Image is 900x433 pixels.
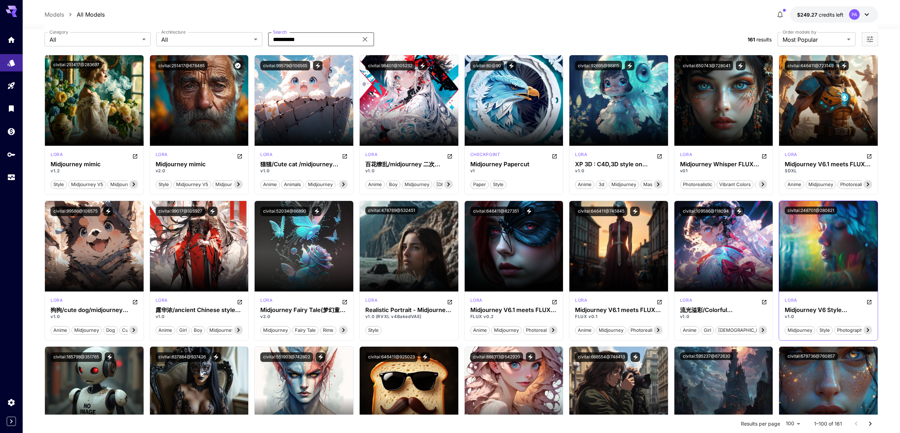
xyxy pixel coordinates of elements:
[292,325,319,335] button: fairy tale
[470,180,489,189] button: paper
[51,151,63,158] p: lora
[260,161,348,168] h3: 猫猫/Cute cat /midjourney style cat [PERSON_NAME]
[120,327,135,334] span: cute
[7,398,16,407] div: Settings
[741,420,780,427] p: Results per page
[51,168,138,174] p: v1.2
[156,181,172,188] span: style
[51,307,138,313] h3: 狗狗/cute dog/midjourney style dog [PERSON_NAME]
[839,61,849,70] button: View trigger words
[552,297,557,306] button: Open in CivitAI
[817,327,832,334] span: style
[213,180,250,189] button: midjourney v6
[736,61,745,70] button: View trigger words
[50,29,68,35] label: Category
[761,151,767,160] button: Open in CivitAI
[575,307,662,313] div: Midjourney V6.1 meets FLUX 🖼️ [+ILLUSTRIOUS / SDXL]
[785,180,804,189] button: anime
[156,325,175,335] button: anime
[156,307,243,313] div: 露华浓/ancient Chinese style/古风/midjourney style Lora
[490,180,506,189] button: style
[819,12,843,18] span: credits left
[365,352,418,362] button: civitai:646411@925023
[701,325,714,335] button: girl
[365,161,453,168] h3: 百花缭乱/midjourney 二次元/midjourney anime style [PERSON_NAME]
[273,29,287,35] label: Search
[523,327,558,334] span: photorealistic
[281,180,304,189] button: animals
[365,180,385,189] button: anime
[785,151,797,158] p: lora
[51,61,102,69] button: civitai:251417@283697
[575,161,662,168] h3: XP 3D : C4D,3D style on Midjourney
[761,297,767,306] button: Open in CivitAI
[45,10,64,19] a: Models
[132,297,138,306] button: Open in CivitAI
[524,207,534,216] button: View trigger words
[260,161,348,168] div: 猫猫/Cute cat /midjourney style cat Lora
[156,307,243,313] h3: 露华浓/ancient Chinese style/古风/midjourney style [PERSON_NAME]
[596,180,607,189] button: 3d
[51,307,138,313] div: 狗狗/cute dog/midjourney style dog Lora
[156,161,243,168] h3: Midjourney mimic
[320,325,336,335] button: rime
[835,327,867,334] span: photography
[680,180,715,189] button: photorealistic
[790,6,878,23] button: $249.2677PA
[748,36,755,42] span: 161
[213,181,250,188] span: midjourney v6
[365,151,377,158] p: lora
[785,297,797,306] div: SDXL 1.0
[575,297,587,306] div: FLUX.1 D
[261,181,279,188] span: anime
[402,181,432,188] span: midjourney
[51,207,100,216] button: civitai:99586@106575
[7,417,16,426] button: Expand sidebar
[755,181,778,188] span: ethereal
[420,352,430,362] button: View trigger words
[838,181,872,188] span: photorealistic
[470,161,558,168] h3: Midjourney Papercut
[71,325,102,335] button: midjourney
[575,297,587,304] p: lora
[680,161,767,168] h3: Midjourney Whisper FLUX [PERSON_NAME]
[119,325,135,335] button: cute
[7,173,16,182] div: Usage
[366,327,381,334] span: style
[783,418,803,429] div: 100
[575,313,662,320] p: FLUX v0.1
[108,180,145,189] button: midjourney v6
[806,181,836,188] span: midjourney
[783,29,816,35] label: Order models by
[716,327,772,334] span: [DEMOGRAPHIC_DATA]
[312,207,321,216] button: View trigger words
[260,180,280,189] button: anime
[156,297,168,306] div: SD 1.5
[342,151,348,160] button: Open in CivitAI
[657,297,662,306] button: Open in CivitAI
[834,325,868,335] button: photography
[207,325,237,335] button: midjourney
[50,35,139,44] span: All
[806,180,836,189] button: midjourney
[156,313,243,320] p: v1.0
[51,181,66,188] span: style
[470,297,482,306] div: FLUX.1 D
[260,297,272,306] div: SD 1.5
[161,29,185,35] label: Architecture
[783,35,844,44] span: Most Popular
[103,207,113,216] button: View trigger words
[680,151,692,158] p: lora
[640,180,673,189] button: masterpiece
[785,181,804,188] span: anime
[365,61,415,70] button: civitai:98401@105232
[680,297,692,306] div: SD 1.5
[785,307,872,313] h3: Midjourney V6 Style (experimental)
[156,151,168,160] div: SDXL 1.0
[156,168,243,174] p: v2.0
[365,207,418,214] button: civitai:478769@532451
[785,151,797,160] div: SDXL 1.0
[77,10,105,19] p: All Models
